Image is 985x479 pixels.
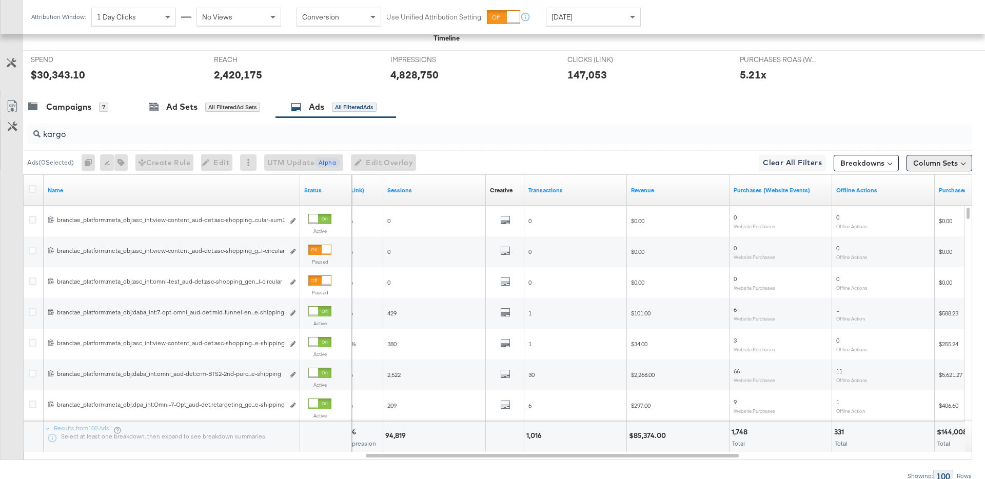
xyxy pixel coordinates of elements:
[387,309,397,317] span: 429
[836,315,865,322] sub: Offline Action
[387,340,397,348] span: 380
[836,186,931,194] a: Offline Actions.
[734,377,775,383] sub: Website Purchases
[734,408,775,414] sub: Website Purchases
[308,412,331,419] label: Active
[939,309,958,317] span: $588.23
[939,217,952,225] span: $0.00
[386,12,483,22] label: Use Unified Attribution Setting:
[939,371,962,378] span: $5,621.27
[734,275,737,283] span: 0
[385,431,409,441] div: 94,819
[387,371,401,378] span: 2,522
[629,431,669,441] div: $85,374.00
[907,155,972,171] button: Column Sets
[46,101,91,113] div: Campaigns
[57,277,284,286] div: brand:ae_platform:meta_obj:asc_int:omni-test_aud-det:asc-shopping_gen...l-circular
[528,309,531,317] span: 1
[97,12,136,22] span: 1 Day Clicks
[836,254,868,260] sub: Offline Actions
[836,223,868,229] sub: Offline Actions
[631,186,725,194] a: Transaction Revenue - The total sale revenue (excluding shipping and tax) of the transaction
[551,12,573,22] span: [DATE]
[836,367,842,375] span: 11
[528,217,531,225] span: 0
[732,440,745,447] span: Total
[214,55,291,65] span: REACH
[528,340,531,348] span: 1
[631,248,644,255] span: $0.00
[308,289,331,296] label: Paused
[434,33,460,43] div: Timeline
[387,278,390,286] span: 0
[41,120,885,140] input: Search Ad Name, ID or Objective
[631,340,647,348] span: $34.00
[836,398,839,406] span: 1
[740,55,817,65] span: PURCHASES ROAS (WEBSITE EVENTS)
[336,186,379,194] a: The number of clicks received on a link in your ad divided by the number of impressions.
[390,67,439,82] div: 4,828,750
[836,336,839,344] span: 0
[490,186,513,194] a: Shows the creative associated with your ad.
[734,306,737,313] span: 6
[302,12,339,22] span: Conversion
[939,278,952,286] span: $0.00
[937,440,950,447] span: Total
[763,156,822,169] span: Clear All Filters
[99,103,108,112] div: 7
[734,315,775,322] sub: Website Purchases
[31,55,108,65] span: SPEND
[734,285,775,291] sub: Website Purchases
[734,398,737,406] span: 9
[387,402,397,409] span: 209
[308,258,331,265] label: Paused
[57,339,284,347] div: brand:ae_platform:meta_obj:asc_int:view-content_aud-det:asc-shopping...e-shipping
[390,55,467,65] span: IMPRESSIONS
[82,154,100,171] div: 0
[939,340,958,348] span: $255.24
[834,155,899,171] button: Breakdowns
[567,67,607,82] div: 147,053
[166,101,198,113] div: Ad Sets
[57,216,284,224] div: brand:ae_platform:meta_obj:asc_int:view-content_aud-det:asc-shopping...cular-sum1
[734,336,737,344] span: 3
[734,254,775,260] sub: Website Purchases
[740,67,766,82] div: 5.21x
[836,285,868,291] sub: Offline Actions
[309,101,324,113] div: Ads
[528,371,535,378] span: 30
[202,12,232,22] span: No Views
[836,244,839,252] span: 0
[734,346,775,352] sub: Website Purchases
[528,248,531,255] span: 0
[387,248,390,255] span: 0
[834,427,847,437] div: 331
[631,371,655,378] span: $2,268.00
[734,223,775,229] sub: Website Purchases
[214,67,262,82] div: 2,420,175
[57,370,284,378] div: brand:ae_platform:meta_obj:daba_int:omni_aud-det:crm-BTS2-2nd-purc...e-shipping
[387,217,390,225] span: 0
[526,431,545,441] div: 1,016
[631,217,644,225] span: $0.00
[308,382,331,388] label: Active
[567,55,644,65] span: CLICKS (LINK)
[57,308,284,316] div: brand:ae_platform:meta_obj:daba_int:7-opt-omni_aud-det:mid-funnel-en...e-shipping
[939,402,958,409] span: $406.60
[836,306,839,313] span: 1
[31,67,85,82] div: $30,343.10
[57,401,284,409] div: brand:ae_platform:meta_obj:dpa_int:Omni-7-Opt_aud-det:retargeting_ge...e-shipping
[31,13,86,21] div: Attribution Window:
[836,408,865,414] sub: Offline Action
[631,402,651,409] span: $297.00
[937,427,980,437] div: $144,008.49
[631,309,651,317] span: $101.00
[308,351,331,357] label: Active
[939,248,952,255] span: $0.00
[48,186,296,194] a: Ad Name.
[836,275,839,283] span: 0
[836,377,868,383] sub: Offline Actions
[631,278,644,286] span: $0.00
[734,186,828,194] a: The number of times a purchase was made tracked by your Custom Audience pixel on your website aft...
[734,213,737,221] span: 0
